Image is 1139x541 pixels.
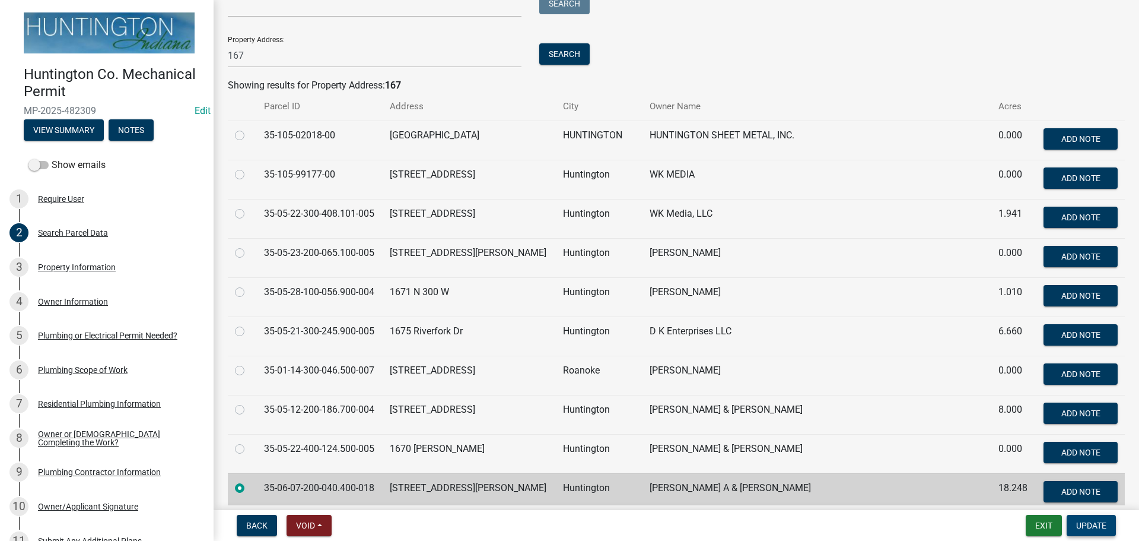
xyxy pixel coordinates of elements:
button: Back [237,515,277,536]
td: [STREET_ADDRESS] [383,395,556,434]
td: Huntington [556,317,642,356]
strong: 167 [385,80,401,91]
td: 1670 [PERSON_NAME] [383,434,556,473]
td: Huntington [556,395,642,434]
td: HUNTINGTON SHEET METAL, INC. [642,121,991,160]
td: 0.000 [991,238,1035,277]
button: Update [1067,515,1116,536]
td: 35-05-22-400-124.500-005 [257,434,383,473]
td: 8.000 [991,395,1035,434]
td: 1675 Riverfork Dr [383,317,556,356]
td: [STREET_ADDRESS] [383,160,556,199]
td: 35-05-22-300-408.101-005 [257,199,383,238]
td: 1.941 [991,199,1035,238]
td: 0.000 [991,434,1035,473]
div: Owner/Applicant Signature [38,502,138,511]
td: 35-05-21-300-245.900-005 [257,317,383,356]
td: [STREET_ADDRESS][PERSON_NAME] [383,238,556,277]
div: 8 [9,429,28,448]
button: Add Note [1043,324,1118,346]
td: 35-05-28-100-056.900-004 [257,277,383,317]
button: Add Note [1043,207,1118,228]
td: 35-06-07-200-040.400-018 [257,473,383,512]
wm-modal-confirm: Summary [24,126,104,135]
span: Add Note [1061,369,1100,378]
span: Void [296,521,315,530]
div: Plumbing Scope of Work [38,366,128,374]
div: 10 [9,497,28,516]
div: Property Information [38,263,116,271]
div: 5 [9,326,28,345]
div: 4 [9,292,28,311]
div: Residential Plumbing Information [38,400,161,408]
td: 0.000 [991,160,1035,199]
div: Require User [38,195,84,203]
span: MP-2025-482309 [24,105,190,116]
span: Add Note [1061,447,1100,457]
label: Show emails [28,158,106,172]
wm-modal-confirm: Notes [109,126,154,135]
th: City [556,93,642,121]
td: Roanoke [556,356,642,395]
td: [PERSON_NAME] A & [PERSON_NAME] [642,473,991,512]
span: Add Note [1061,486,1100,496]
td: [GEOGRAPHIC_DATA] [383,121,556,160]
td: 35-105-02018-00 [257,121,383,160]
td: 18.248 [991,473,1035,512]
td: D K Enterprises LLC [642,317,991,356]
span: Add Note [1061,251,1100,261]
td: HUNTINGTON [556,121,642,160]
button: Exit [1026,515,1062,536]
td: [STREET_ADDRESS] [383,199,556,238]
div: 1 [9,189,28,208]
td: 35-05-23-200-065.100-005 [257,238,383,277]
h4: Huntington Co. Mechanical Permit [24,66,204,100]
button: Void [287,515,332,536]
span: Add Note [1061,173,1100,182]
button: Add Note [1043,285,1118,306]
button: Add Note [1043,363,1118,385]
td: [PERSON_NAME] [642,356,991,395]
td: Huntington [556,238,642,277]
td: WK MEDIA [642,160,991,199]
span: Add Note [1061,330,1100,339]
td: Huntington [556,160,642,199]
td: 35-01-14-300-046.500-007 [257,356,383,395]
div: Plumbing Contractor Information [38,468,161,476]
button: Add Note [1043,167,1118,189]
div: 6 [9,360,28,379]
td: [PERSON_NAME] [642,238,991,277]
div: Owner or [DEMOGRAPHIC_DATA] Completing the Work? [38,430,195,447]
span: Add Note [1061,290,1100,300]
td: 35-105-99177-00 [257,160,383,199]
th: Acres [991,93,1035,121]
td: Huntington [556,473,642,512]
span: Add Note [1061,212,1100,222]
td: 6.660 [991,317,1035,356]
div: 2 [9,223,28,242]
span: Update [1076,521,1106,530]
wm-modal-confirm: Edit Application Number [195,105,211,116]
div: Showing results for Property Address: [228,78,1125,93]
button: Add Note [1043,403,1118,424]
div: Search Parcel Data [38,229,108,237]
td: [PERSON_NAME] [642,277,991,317]
td: [PERSON_NAME] & [PERSON_NAME] [642,434,991,473]
td: 1.010 [991,277,1035,317]
td: [STREET_ADDRESS][PERSON_NAME] [383,473,556,512]
td: Huntington [556,277,642,317]
td: 0.000 [991,356,1035,395]
button: View Summary [24,119,104,141]
td: Huntington [556,199,642,238]
th: Address [383,93,556,121]
td: [PERSON_NAME] & [PERSON_NAME] [642,395,991,434]
img: Huntington County, Indiana [24,12,195,53]
td: 1671 N 300 W [383,277,556,317]
div: 9 [9,463,28,482]
div: Owner Information [38,298,108,306]
button: Search [539,43,590,65]
td: 0.000 [991,121,1035,160]
div: 3 [9,258,28,277]
th: Owner Name [642,93,991,121]
div: Plumbing or Electrical Permit Needed? [38,331,177,340]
